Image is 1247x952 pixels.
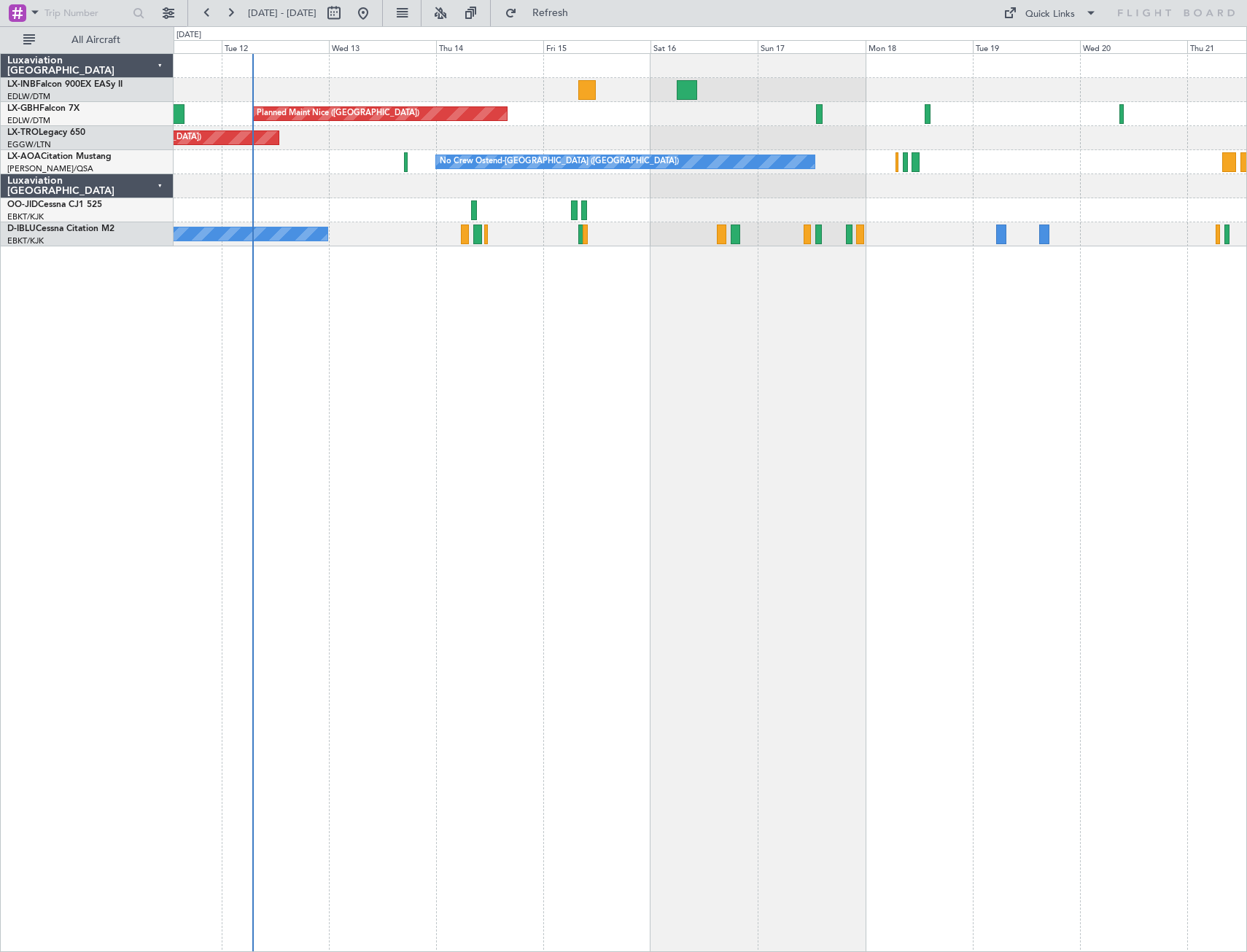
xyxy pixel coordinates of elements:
div: Mon 18 [866,40,973,53]
div: Wed 20 [1080,40,1187,53]
div: No Crew Ostend-[GEOGRAPHIC_DATA] ([GEOGRAPHIC_DATA]) [440,151,679,173]
div: [DATE] [176,29,201,42]
a: OO-JIDCessna CJ1 525 [7,200,102,209]
span: LX-AOA [7,152,41,161]
a: [PERSON_NAME]/QSA [7,163,93,174]
span: LX-TRO [7,128,39,137]
span: Refresh [520,8,581,18]
a: D-IBLUCessna Citation M2 [7,225,114,233]
span: LX-GBH [7,104,39,113]
div: Wed 13 [329,40,436,53]
div: Planned Maint Nice ([GEOGRAPHIC_DATA]) [257,103,419,125]
a: EGGW/LTN [7,139,51,150]
div: Fri 15 [543,40,650,53]
button: Quick Links [996,1,1104,25]
div: Sun 17 [758,40,865,53]
a: LX-AOACitation Mustang [7,152,112,161]
a: LX-GBHFalcon 7X [7,104,79,113]
div: Tue 12 [222,40,329,53]
a: EBKT/KJK [7,235,44,246]
span: OO-JID [7,200,38,209]
div: Quick Links [1025,7,1075,22]
span: [DATE] - [DATE] [248,7,316,20]
a: LX-TROLegacy 650 [7,128,85,137]
span: D-IBLU [7,225,36,233]
div: Sat 16 [650,40,758,53]
a: LX-INBFalcon 900EX EASy II [7,80,123,89]
button: All Aircraft [16,28,158,52]
input: Trip Number [44,2,128,24]
div: Thu 14 [436,40,543,53]
a: EDLW/DTM [7,91,50,102]
a: EDLW/DTM [7,115,50,126]
a: EBKT/KJK [7,211,44,222]
button: Refresh [498,1,586,25]
span: LX-INB [7,80,36,89]
div: Tue 19 [973,40,1080,53]
span: All Aircraft [38,35,154,45]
